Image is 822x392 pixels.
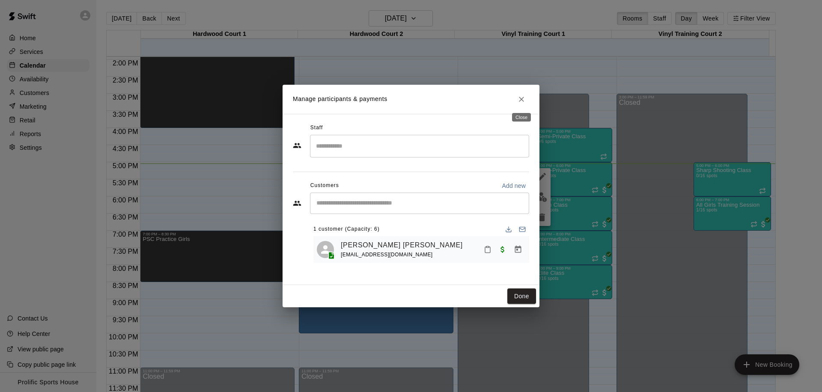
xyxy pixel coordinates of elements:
svg: Customers [293,199,301,208]
p: Manage participants & payments [293,95,387,104]
svg: Staff [293,141,301,150]
span: 1 customer (Capacity: 6) [313,223,380,236]
div: Search staff [310,135,529,157]
span: [EMAIL_ADDRESS][DOMAIN_NAME] [341,252,433,258]
button: Download list [502,223,515,236]
div: Close [512,113,531,122]
span: Staff [310,121,323,135]
a: [PERSON_NAME] [PERSON_NAME] [341,240,463,251]
p: Add new [502,181,526,190]
span: Paid with Card [495,245,510,252]
button: Close [514,92,529,107]
button: Done [507,288,536,304]
div: Start typing to search customers... [310,193,529,214]
button: Mark attendance [480,242,495,257]
button: Email participants [515,223,529,236]
div: Amanda Edward [317,241,334,258]
button: Manage bookings & payment [510,242,526,257]
button: Add new [498,179,529,193]
span: Customers [310,179,339,193]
